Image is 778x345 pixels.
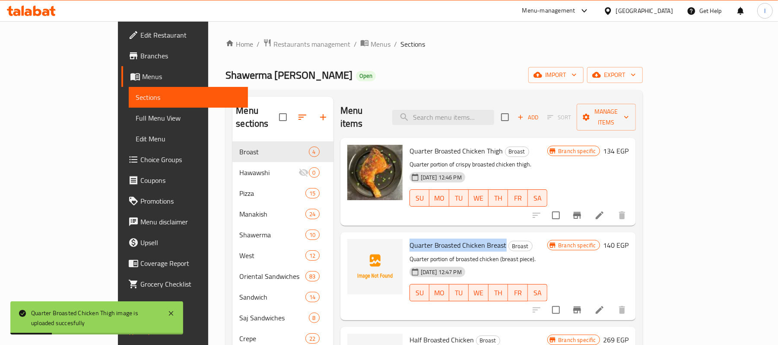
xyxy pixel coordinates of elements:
span: Quarter Broasted Chicken Thigh [410,144,503,157]
span: Coupons [140,175,241,185]
span: SU [413,287,426,299]
button: MO [429,189,449,207]
span: Sections [136,92,241,102]
li: / [257,39,260,49]
span: Branch specific [555,336,599,344]
div: Quarter Broasted Chicken Thigh image is uploaded succesfully [31,308,159,328]
div: Shawerma [239,230,305,240]
span: Promotions [140,196,241,206]
span: Choice Groups [140,154,241,165]
span: Add item [514,111,542,124]
h2: Menu items [340,104,382,130]
span: Sections [400,39,425,49]
h6: 134 EGP [603,145,629,157]
button: FR [508,284,528,301]
div: items [305,188,319,198]
a: Edit menu item [594,305,605,315]
span: Pizza [239,188,305,198]
a: Menus [360,38,391,50]
span: 10 [306,231,319,239]
button: TH [489,284,508,301]
div: items [305,292,319,302]
span: Select section [496,108,514,126]
button: TU [449,284,469,301]
span: 0 [309,169,319,177]
div: [GEOGRAPHIC_DATA] [616,6,673,16]
span: TH [492,192,505,204]
span: 14 [306,293,319,301]
div: Sandwich14 [232,287,333,307]
button: Branch-specific-item [567,300,587,320]
div: items [305,230,319,240]
span: Branches [140,51,241,61]
div: items [305,271,319,281]
span: Menus [142,71,241,82]
button: Add section [313,107,333,128]
span: 12 [306,252,319,260]
span: Manakish [239,209,305,219]
span: FR [511,192,524,204]
span: [DATE] 12:46 PM [417,173,465,182]
button: MO [429,284,449,301]
div: Broast [508,241,533,251]
span: TH [492,287,505,299]
span: Menus [371,39,391,49]
div: items [305,209,319,219]
span: Grocery Checklist [140,279,241,289]
span: Branch specific [555,241,599,249]
span: West [239,250,305,261]
a: Edit Restaurant [121,25,248,45]
span: Saj Sandwiches [239,313,308,323]
button: SU [410,189,429,207]
span: Quarter Broasted Chicken Breast [410,239,507,252]
span: Full Menu View [136,113,241,123]
span: 15 [306,189,319,198]
div: Broast [505,147,529,157]
span: 24 [306,210,319,218]
a: Menu disclaimer [121,211,248,232]
span: import [535,70,577,80]
span: [DATE] 12:47 PM [417,268,465,276]
button: Add [514,111,542,124]
span: 22 [306,335,319,343]
a: Edit Menu [129,128,248,149]
span: TU [453,287,466,299]
a: Restaurants management [263,38,350,50]
button: Manage items [577,104,635,131]
span: WE [472,287,485,299]
span: MO [433,192,446,204]
h2: Menu sections [236,104,279,130]
span: Broast [239,147,308,157]
span: I [764,6,765,16]
a: Grocery Checklist [121,274,248,294]
button: WE [469,284,489,301]
span: Restaurants management [273,39,350,49]
div: Menu-management [522,6,575,16]
span: 83 [306,272,319,281]
div: items [309,167,320,178]
span: Shawerma [PERSON_NAME] [225,65,352,85]
span: export [594,70,636,80]
a: Full Menu View [129,108,248,128]
span: WE [472,192,485,204]
button: SA [528,189,548,207]
span: Select to update [547,206,565,224]
button: FR [508,189,528,207]
span: Select to update [547,301,565,319]
button: Branch-specific-item [567,205,587,226]
a: Sections [129,87,248,108]
a: Coverage Report [121,253,248,274]
button: TU [449,189,469,207]
a: Menus [121,66,248,87]
span: Crepe [239,333,305,344]
div: Sandwich [239,292,305,302]
img: Quarter Broasted Chicken Thigh [347,145,403,200]
div: Oriental Sandwiches [239,271,305,281]
div: Pizza15 [232,183,333,204]
span: Broast [509,241,532,251]
p: Quarter portion of crispy broasted chicken thigh. [410,159,548,170]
